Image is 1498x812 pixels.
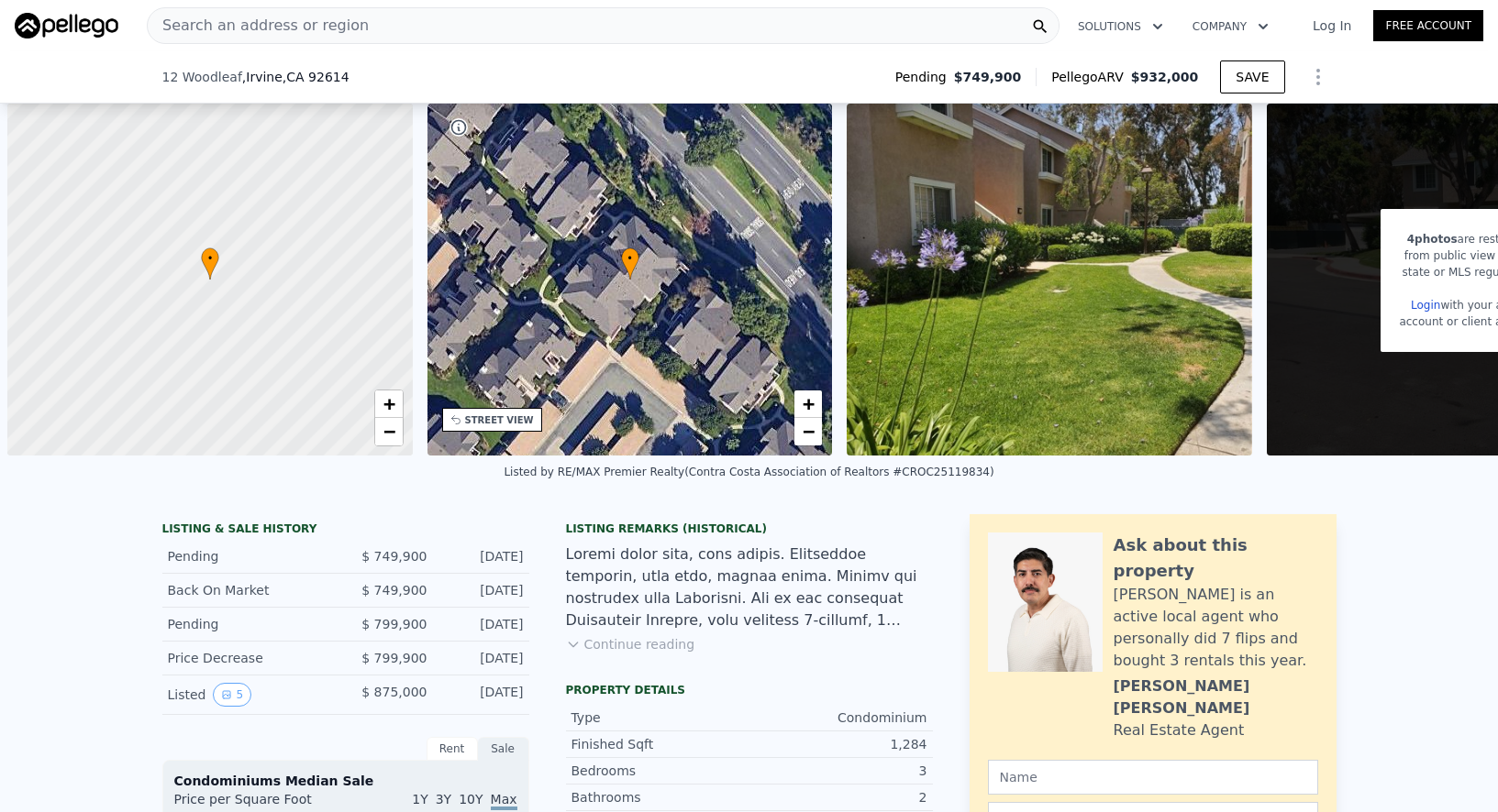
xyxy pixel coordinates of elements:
[749,708,927,727] div: Condominium
[361,617,427,631] span: $ 799,900
[571,708,749,727] div: Type
[361,685,427,699] span: $ 875,000
[375,418,403,445] a: Zoom out
[162,68,242,86] span: 12 Woodleaf
[436,792,451,807] span: 3Y
[201,250,219,267] span: •
[459,792,483,807] span: 10Y
[566,683,933,697] div: Property details
[1291,16,1373,35] a: Log In
[1114,532,1318,584] div: Ask about this property
[621,247,639,280] div: •
[1114,719,1245,741] div: Real Estate Agent
[566,543,933,631] div: Loremi dolor sita, cons adipis. Elitseddoe temporin, utla etdo, magnaa enima. Minimv qui nostrude...
[283,70,350,84] span: , CA 92614
[749,762,927,780] div: 3
[571,762,749,780] div: Bedrooms
[361,549,427,564] span: $ 749,900
[168,615,331,633] div: Pending
[442,615,524,633] div: [DATE]
[168,649,331,667] div: Price Decrease
[383,392,394,415] span: +
[1178,10,1283,43] button: Company
[847,104,1252,455] img: Sale: 166393856 Parcel: 61468736
[571,788,749,807] div: Bathrooms
[1300,59,1337,95] button: Show Options
[504,466,993,478] div: Listed by RE/MAX Premier Realty (Contra Costa Association of Realtors #CROC25119834)
[566,635,695,653] button: Continue reading
[442,649,524,667] div: [DATE]
[1114,675,1318,719] div: [PERSON_NAME] [PERSON_NAME]
[1051,68,1131,86] span: Pellego ARV
[491,792,517,810] span: Max
[168,547,331,565] div: Pending
[465,413,534,427] div: STREET VIEW
[15,13,118,38] img: Pellego
[1411,299,1440,312] a: Login
[571,735,749,753] div: Finished Sqft
[895,68,954,86] span: Pending
[749,735,927,753] div: 1,284
[442,683,524,707] div: [DATE]
[442,581,524,599] div: [DATE]
[442,547,524,565] div: [DATE]
[1373,10,1483,41] a: Free Account
[566,521,933,536] div: Listing Remarks (Historical)
[1131,70,1199,84] span: $932,000
[803,420,815,443] span: −
[1063,10,1178,43] button: Solutions
[803,392,815,415] span: +
[427,737,478,761] div: Rent
[148,15,369,37] span: Search an address or region
[361,651,427,665] span: $ 799,900
[375,390,403,418] a: Zoom in
[412,792,427,807] span: 1Y
[1114,584,1318,672] div: [PERSON_NAME] is an active local agent who personally did 7 flips and bought 3 rentals this year.
[794,390,822,418] a: Zoom in
[168,683,331,707] div: Listed
[794,418,822,445] a: Zoom out
[1220,60,1284,93] button: SAVE
[621,250,639,267] span: •
[242,68,350,86] span: , Irvine
[201,247,219,280] div: •
[988,760,1318,795] input: Name
[954,68,1022,86] span: $749,900
[213,683,251,707] button: View historical data
[749,788,927,807] div: 2
[383,420,394,443] span: −
[162,521,529,540] div: LISTING & SALE HISTORY
[361,583,427,598] span: $ 749,900
[478,737,529,761] div: Sale
[1407,233,1458,246] span: 4 photos
[168,581,331,599] div: Back On Market
[174,772,517,790] div: Condominiums Median Sale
